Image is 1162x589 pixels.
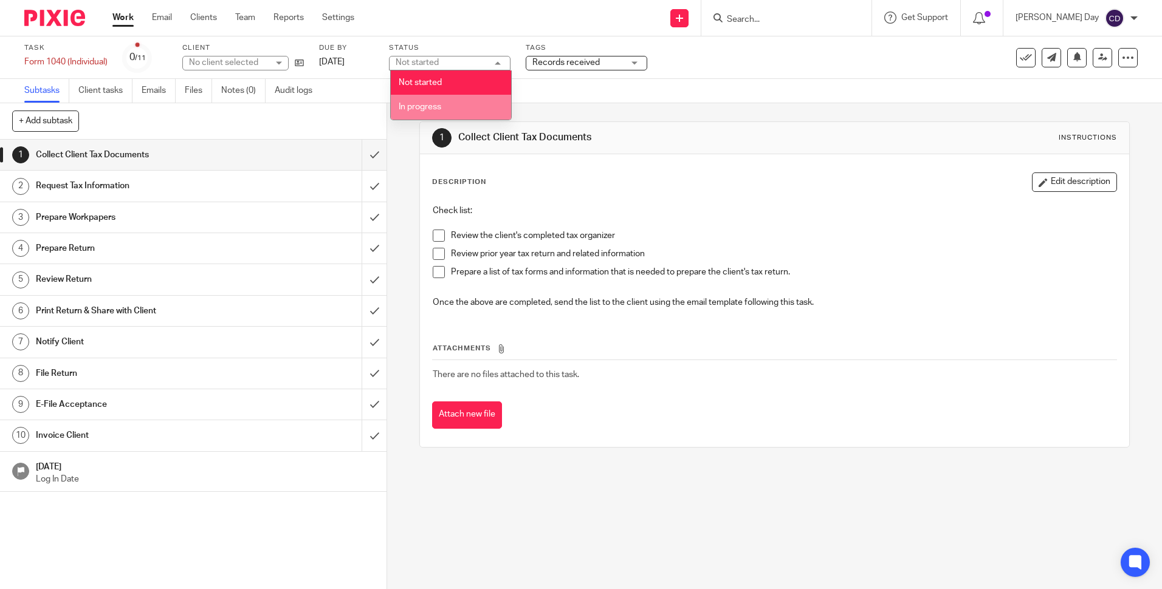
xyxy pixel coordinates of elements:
a: Files [185,79,212,103]
p: Prepare a list of tax forms and information that is needed to prepare the client's tax return. [451,266,1116,278]
div: 4 [12,240,29,257]
span: Get Support [901,13,948,22]
a: Email [152,12,172,24]
a: Reports [273,12,304,24]
a: Work [112,12,134,24]
a: Client tasks [78,79,132,103]
span: [DATE] [319,58,345,66]
button: Edit description [1032,172,1117,192]
div: 10 [12,427,29,444]
label: Task [24,43,108,53]
h1: Prepare Workpapers [36,208,245,226]
div: 2 [12,178,29,195]
div: 7 [12,333,29,350]
img: svg%3E [1105,9,1124,28]
h1: Review Return [36,270,245,288]
a: Team [235,12,255,24]
span: Not started [399,78,442,87]
div: 9 [12,396,29,413]
h1: Request Tax Information [36,177,245,195]
p: Review prior year tax return and related information [451,248,1116,260]
h1: File Return [36,364,245,383]
button: + Add subtask [12,111,79,131]
span: In progress [399,103,441,111]
a: Clients [190,12,217,24]
h1: Print Return & Share with Client [36,302,245,320]
img: Pixie [24,10,85,26]
div: 0 [129,50,146,64]
p: [PERSON_NAME] Day [1016,12,1099,24]
input: Search [726,15,835,26]
p: Review the client's completed tax organizer [451,230,1116,242]
a: Emails [142,79,176,103]
h1: Invoice Client [36,426,245,444]
div: 1 [12,146,29,163]
span: Attachments [433,345,491,352]
a: Audit logs [275,79,321,103]
a: Notes (0) [221,79,266,103]
label: Client [182,43,304,53]
div: 5 [12,271,29,288]
span: There are no files attached to this task. [433,370,579,379]
p: Log In Date [36,473,375,485]
h1: Prepare Return [36,239,245,257]
small: /11 [135,55,146,61]
label: Status [389,43,511,53]
label: Due by [319,43,374,53]
a: Settings [322,12,354,24]
div: No client selected [189,56,268,69]
div: 8 [12,365,29,382]
div: 1 [432,128,452,148]
a: Subtasks [24,79,69,103]
div: Instructions [1059,133,1117,143]
h1: Collect Client Tax Documents [36,146,245,164]
div: Form 1040 (Individual) [24,56,108,68]
h1: [DATE] [36,458,375,473]
div: 6 [12,302,29,319]
label: Tags [526,43,647,53]
button: Attach new file [432,401,502,429]
p: Check list: [433,205,1116,217]
div: 3 [12,209,29,226]
h1: Notify Client [36,333,245,351]
div: Not started [396,58,439,67]
p: Description [432,177,486,187]
p: Once the above are completed, send the list to the client using the email template following this... [433,296,1116,308]
h1: E-File Acceptance [36,395,245,414]
span: Records received [532,58,600,67]
h1: Collect Client Tax Documents [458,131,800,144]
